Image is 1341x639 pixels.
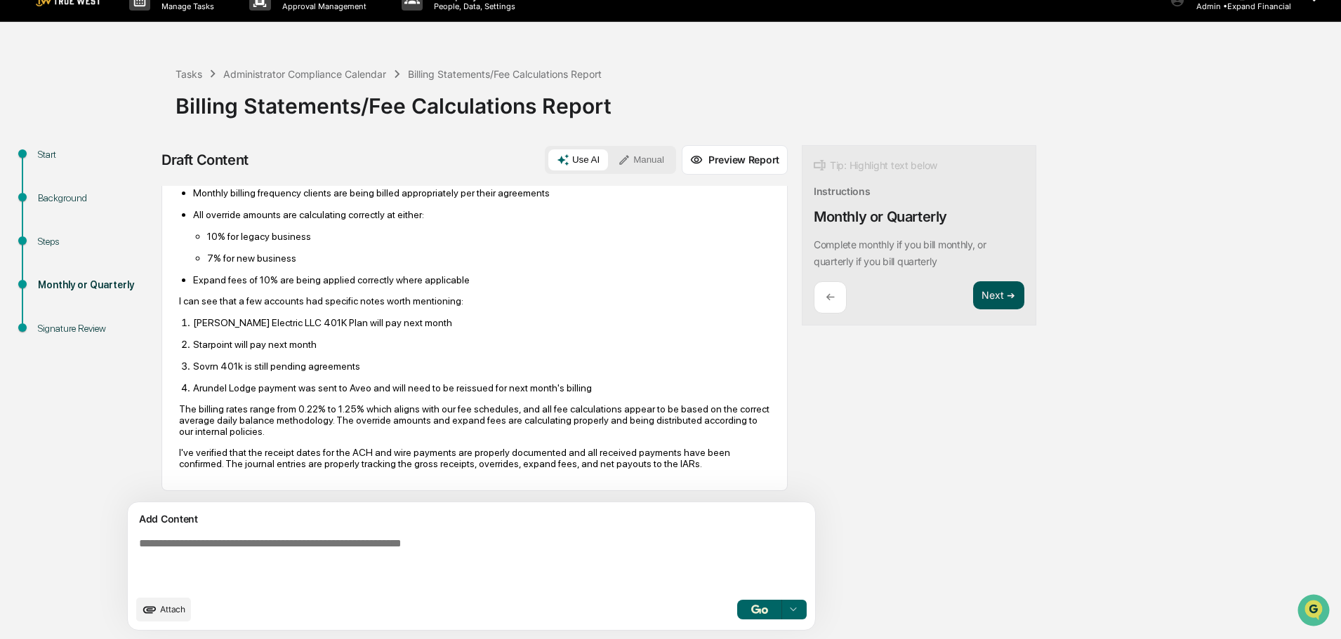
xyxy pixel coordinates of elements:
[193,317,770,328] p: [PERSON_NAME] Electric LLC 401K Plan will pay next month
[814,157,937,174] div: Tip: Highlight text below
[176,82,1334,119] div: Billing Statements/Fee Calculations Report
[14,178,25,189] div: 🖐️
[193,209,770,220] p: All override amounts are calculating correctly at either:
[99,237,170,248] a: Powered byPylon
[14,107,39,133] img: 1746055101610-c473b297-6a78-478c-a979-82029cc54cd1
[38,191,153,206] div: Background
[160,604,185,614] span: Attach
[179,447,770,469] p: I've verified that the receipt dates for the ACH and wire payments are properly documented and al...
[207,231,770,242] p: 10% for legacy business
[271,1,374,11] p: Approval Management
[48,121,178,133] div: We're available if you need us!
[28,203,88,217] span: Data Lookup
[28,177,91,191] span: Preclearance
[193,274,770,285] p: Expand fees of 10% are being applied correctly where applicable
[193,361,770,372] p: Sovrn 401k is still pending agreements
[223,68,386,80] div: Administrator Compliance Calendar
[751,605,768,614] img: Go
[48,107,230,121] div: Start new chat
[38,321,153,336] div: Signature Review
[38,147,153,162] div: Start
[1185,1,1291,11] p: Admin • Expand Financial
[423,1,522,11] p: People, Data, Settings
[116,177,174,191] span: Attestations
[8,171,96,196] a: 🖐️Preclearance
[140,238,170,248] span: Pylon
[609,149,673,170] button: Manual
[193,382,770,394] p: Arundel Lodge payment was sent to Aveo and will need to be reissued for next month's billing
[136,511,807,527] div: Add Content
[38,278,153,292] div: Monthly or Quarterly
[193,339,770,350] p: Starpoint will pay next month
[408,68,602,80] div: Billing Statements/Fee Calculations Report
[161,152,249,168] div: Draft Content
[548,149,608,170] button: Use AI
[682,145,788,175] button: Preview Report
[176,68,202,80] div: Tasks
[826,290,835,304] p: ←
[8,198,94,223] a: 🔎Data Lookup
[207,253,770,264] p: 7% for new business
[14,205,25,216] div: 🔎
[737,600,782,619] button: Go
[179,295,770,307] p: I can see that a few accounts had specific notes worth mentioning:
[1296,593,1334,631] iframe: Open customer support
[814,208,947,225] div: Monthly or Quarterly
[814,185,871,197] div: Instructions
[96,171,180,196] a: 🗄️Attestations
[38,234,153,249] div: Steps
[239,112,256,128] button: Start new chat
[973,281,1024,310] button: Next ➔
[102,178,113,189] div: 🗄️
[150,1,221,11] p: Manage Tasks
[179,403,770,437] p: The billing rates range from 0.22% to 1.25% which aligns with our fee schedules, and all fee calc...
[136,598,191,621] button: upload document
[814,238,986,267] p: Complete monthly if you bill monthly, or quarterly if you bill quarterly
[193,187,770,199] p: Monthly billing frequency clients are being billed appropriately per their agreements
[14,29,256,52] p: How can we help?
